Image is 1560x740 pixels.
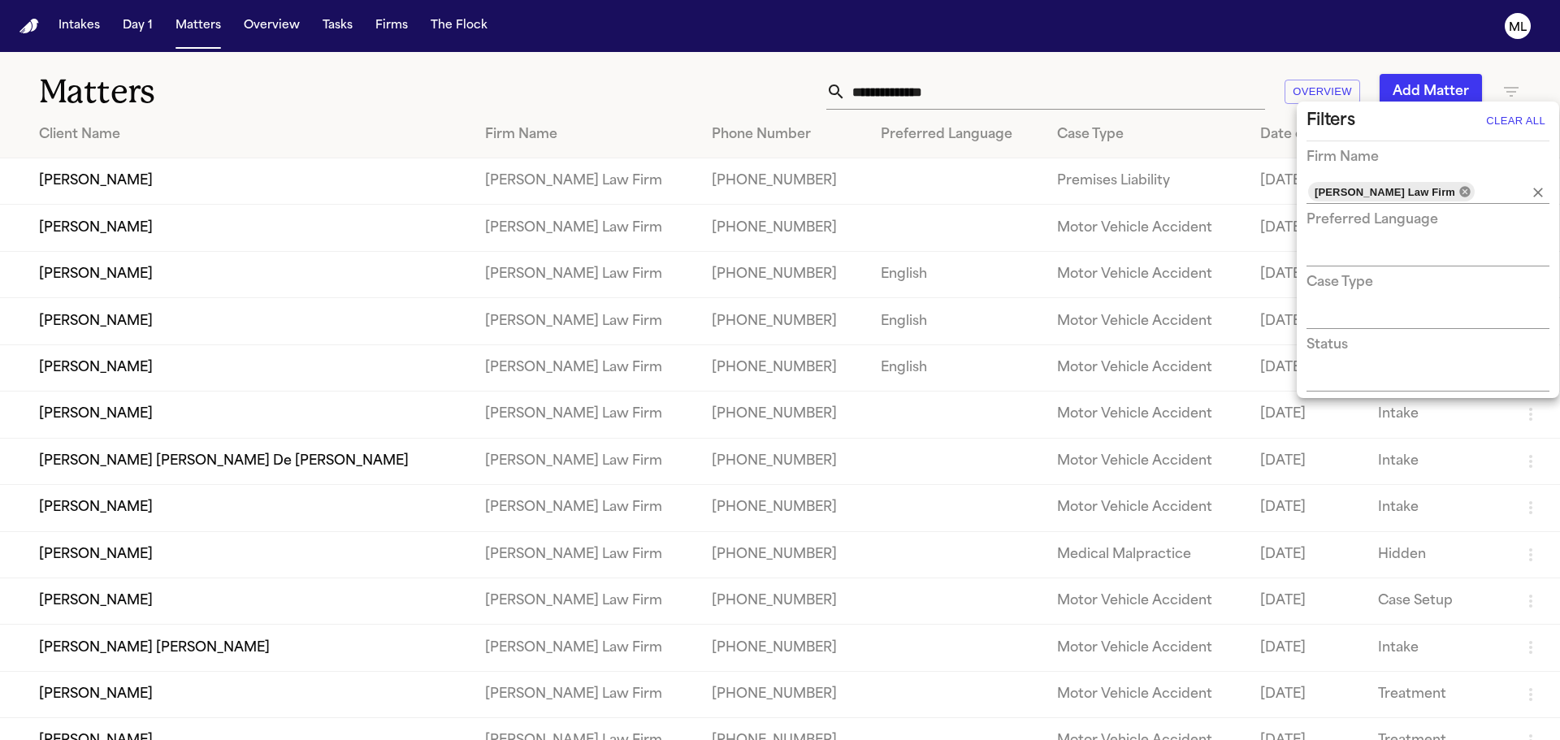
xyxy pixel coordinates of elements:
h2: Filters [1306,108,1355,134]
button: Open [1548,315,1551,318]
button: Open [1548,253,1551,256]
span: [PERSON_NAME] Law Firm [1308,183,1462,201]
h3: Firm Name [1306,148,1379,167]
button: Open [1548,378,1551,381]
div: [PERSON_NAME] Law Firm [1308,182,1475,201]
h3: Status [1306,335,1348,355]
button: Clear All [1482,108,1549,134]
h3: Preferred Language [1306,210,1438,230]
button: Clear [1527,181,1549,204]
button: Open [1548,191,1551,194]
h3: Case Type [1306,273,1373,292]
